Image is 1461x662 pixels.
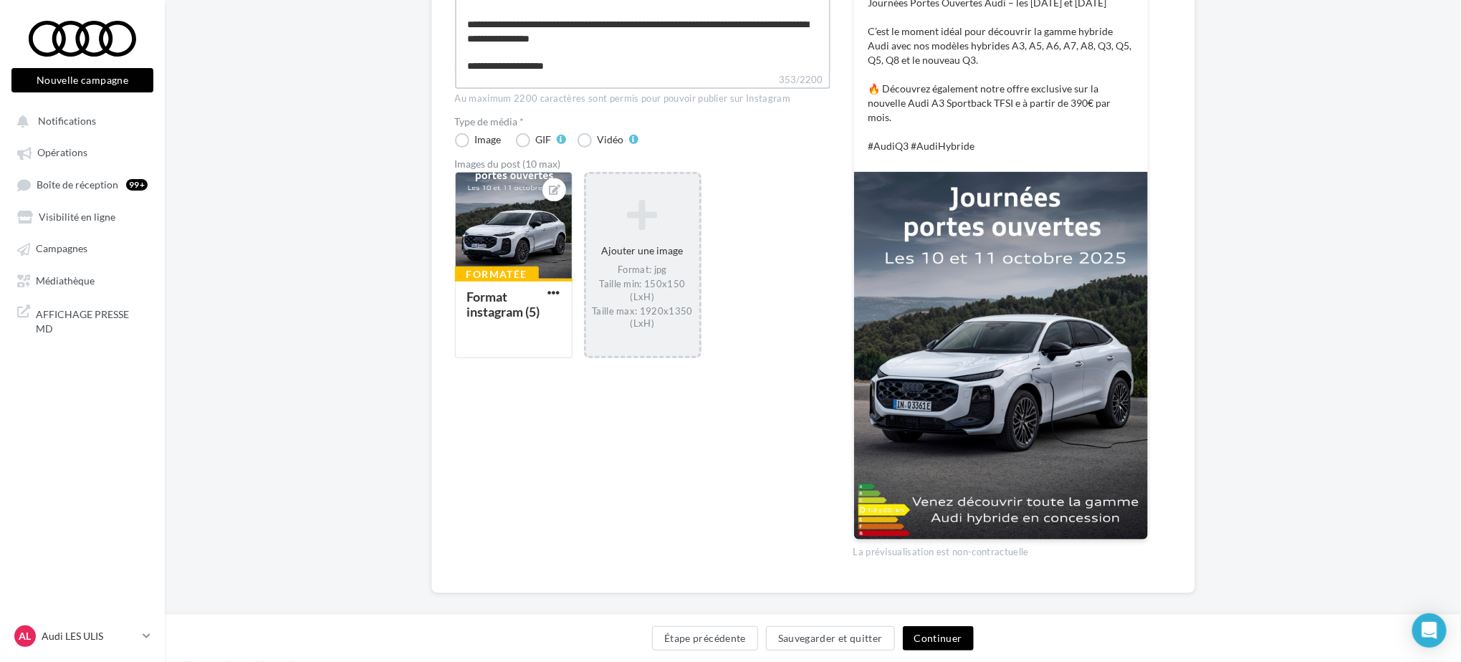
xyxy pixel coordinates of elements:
div: Format instagram (5) [467,289,540,320]
div: Formatée [455,267,539,282]
div: Image [475,135,502,145]
button: Sauvegarder et quitter [766,626,895,651]
label: Type de média * [455,117,830,127]
a: AFFICHAGE PRESSE MD [9,299,156,341]
div: GIF [536,135,552,145]
span: Opérations [37,147,87,159]
span: Visibilité en ligne [39,211,115,223]
a: Boîte de réception99+ [9,171,156,198]
a: Campagnes [9,235,156,261]
button: Continuer [903,626,974,651]
p: Audi LES ULIS [42,629,137,643]
span: Boîte de réception [37,178,118,191]
div: Vidéo [598,135,624,145]
button: Notifications [9,107,150,133]
button: Nouvelle campagne [11,68,153,92]
a: Visibilité en ligne [9,203,156,229]
div: Open Intercom Messenger [1412,613,1447,648]
label: 353/2200 [455,72,830,89]
div: La prévisualisation est non-contractuelle [853,540,1149,559]
span: AFFICHAGE PRESSE MD [36,304,148,335]
span: Notifications [38,115,96,127]
div: Images du post (10 max) [455,159,830,169]
div: Au maximum 2200 caractères sont permis pour pouvoir publier sur Instagram [455,92,830,105]
a: AL Audi LES ULIS [11,623,153,650]
span: Médiathèque [36,274,95,287]
a: Opérations [9,139,156,165]
span: AL [19,629,32,643]
div: 99+ [126,179,148,191]
button: Étape précédente [652,626,758,651]
a: Médiathèque [9,267,156,293]
span: Campagnes [36,243,87,255]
